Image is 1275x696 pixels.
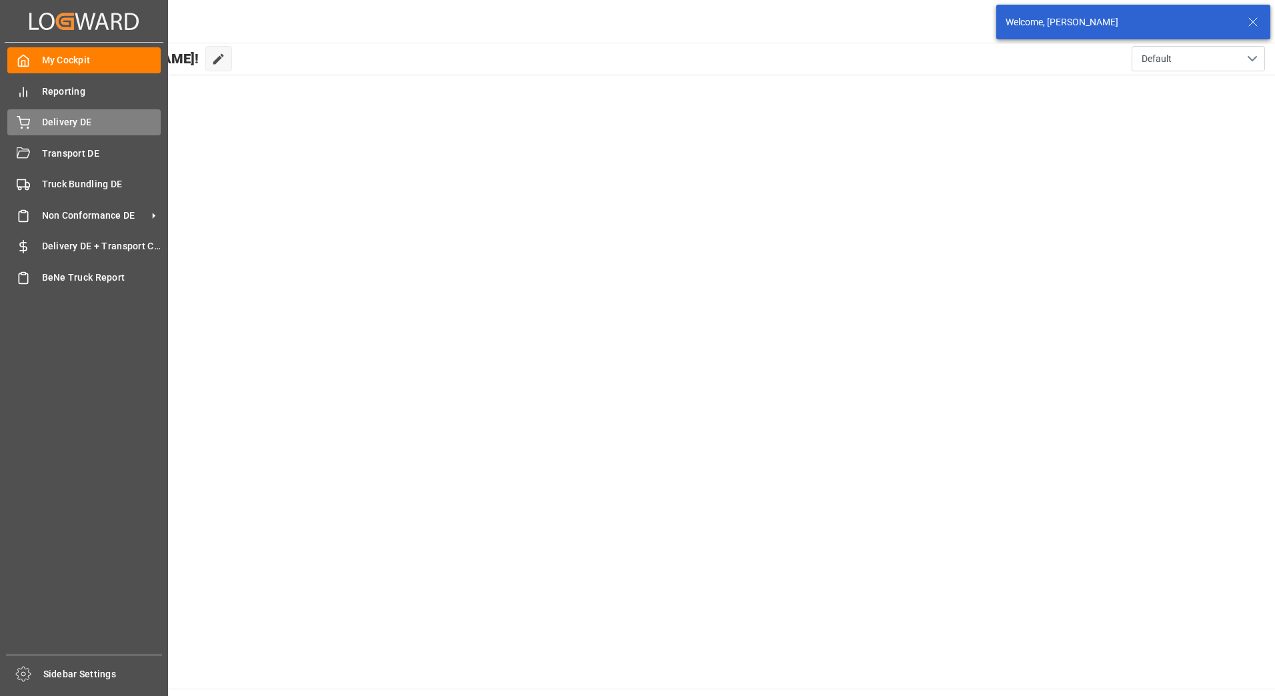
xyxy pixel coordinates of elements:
span: Non Conformance DE [42,209,147,223]
span: Delivery DE + Transport Cost [42,239,161,253]
a: BeNe Truck Report [7,264,161,290]
a: Delivery DE + Transport Cost [7,233,161,259]
a: My Cockpit [7,47,161,73]
span: Default [1142,52,1172,66]
span: My Cockpit [42,53,161,67]
span: Hello [PERSON_NAME]! [55,46,199,71]
a: Transport DE [7,140,161,166]
span: Truck Bundling DE [42,177,161,191]
a: Reporting [7,78,161,104]
a: Delivery DE [7,109,161,135]
div: Welcome, [PERSON_NAME] [1006,15,1235,29]
span: Transport DE [42,147,161,161]
button: open menu [1132,46,1265,71]
span: BeNe Truck Report [42,271,161,285]
a: Truck Bundling DE [7,171,161,197]
span: Reporting [42,85,161,99]
span: Sidebar Settings [43,667,163,681]
span: Delivery DE [42,115,161,129]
